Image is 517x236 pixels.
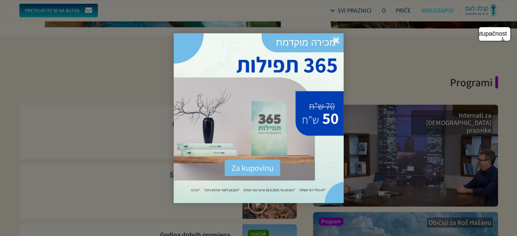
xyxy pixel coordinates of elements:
[470,30,507,37] font: pristupačnost
[329,33,344,48] div: סגור פופאפ
[333,32,339,49] font: ×
[225,160,280,176] div: Pošalji
[479,27,510,41] a: pristupačnost
[501,37,507,43] img: pristupačnost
